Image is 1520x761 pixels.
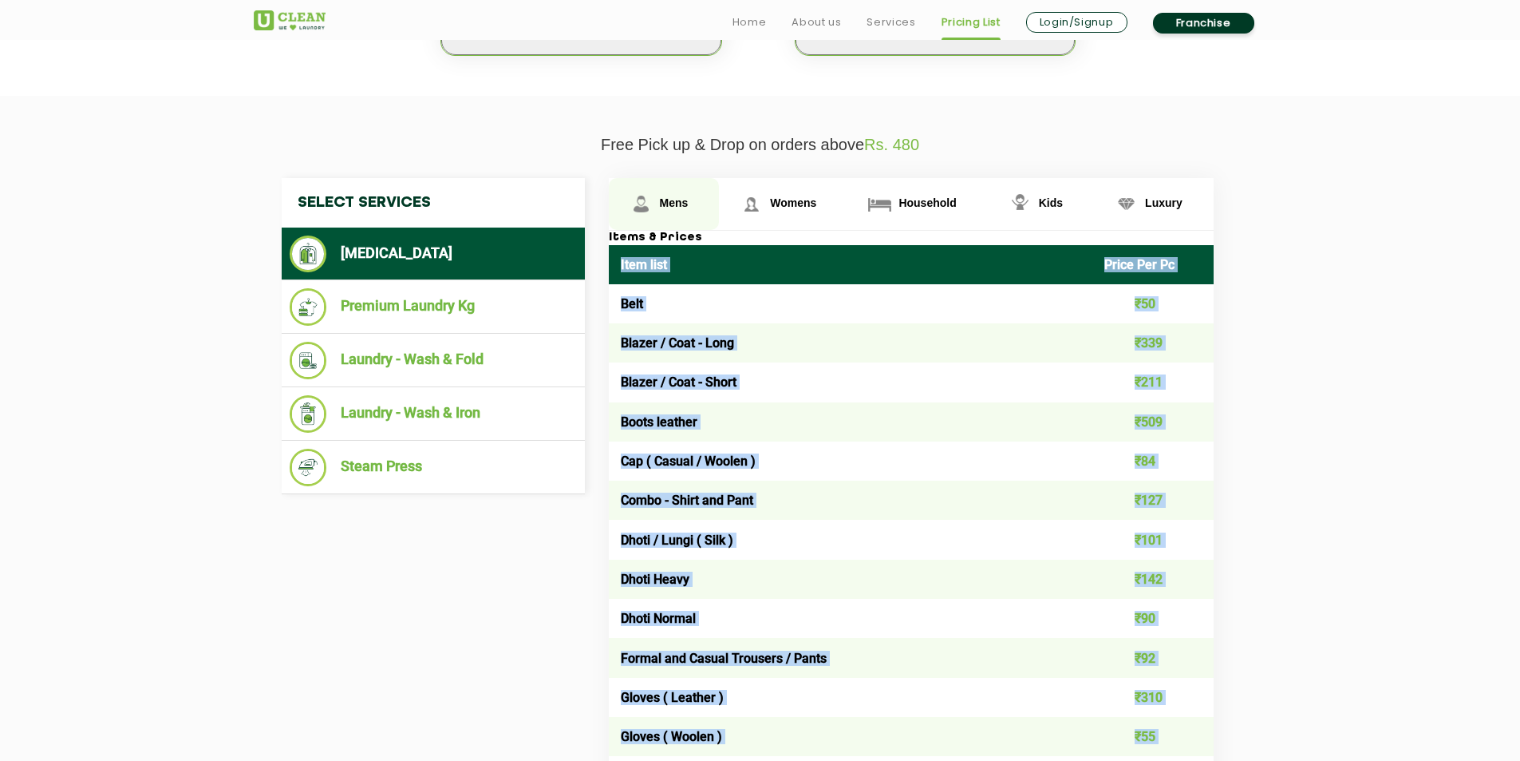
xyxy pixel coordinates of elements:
a: Franchise [1153,13,1254,34]
img: Premium Laundry Kg [290,288,327,326]
td: ₹310 [1092,678,1214,717]
a: Services [867,13,915,32]
h4: Select Services [282,178,585,228]
td: Dhoti Heavy [609,560,1093,599]
td: Dhoti Normal [609,599,1093,638]
span: Womens [770,196,816,209]
td: Gloves ( Leather ) [609,678,1093,717]
td: ₹92 [1092,638,1214,677]
img: Kids [1006,190,1034,218]
img: Laundry - Wash & Fold [290,342,327,379]
td: Blazer / Coat - Short [609,363,1093,402]
td: ₹339 [1092,323,1214,363]
td: ₹50 [1092,284,1214,323]
th: Item list [609,245,1093,284]
p: Free Pick up & Drop on orders above [254,136,1267,154]
span: Mens [660,196,689,209]
td: Combo - Shirt and Pant [609,481,1093,520]
td: Blazer / Coat - Long [609,323,1093,363]
img: Steam Press [290,449,327,486]
img: Luxury [1112,190,1140,218]
img: Household [866,190,894,218]
li: Steam Press [290,449,577,486]
td: ₹101 [1092,520,1214,559]
th: Price Per Pc [1092,245,1214,284]
span: Household [898,196,956,209]
img: Dry Cleaning [290,236,327,272]
td: Cap ( Casual / Woolen ) [609,442,1093,481]
td: ₹127 [1092,481,1214,520]
td: ₹55 [1092,717,1214,756]
li: Premium Laundry Kg [290,288,577,326]
img: Womens [737,190,765,218]
td: ₹509 [1092,402,1214,442]
li: Laundry - Wash & Fold [290,342,577,379]
a: Home [732,13,767,32]
td: Belt [609,284,1093,323]
a: About us [792,13,841,32]
td: ₹84 [1092,442,1214,481]
a: Login/Signup [1026,12,1127,33]
span: Kids [1039,196,1063,209]
td: ₹90 [1092,599,1214,638]
td: Dhoti / Lungi ( Silk ) [609,520,1093,559]
span: Rs. 480 [864,136,919,153]
img: UClean Laundry and Dry Cleaning [254,10,326,30]
td: ₹142 [1092,560,1214,599]
td: Boots leather [609,402,1093,442]
h3: Items & Prices [609,231,1214,245]
span: Luxury [1145,196,1182,209]
td: Formal and Casual Trousers / Pants [609,638,1093,677]
li: Laundry - Wash & Iron [290,395,577,433]
img: Laundry - Wash & Iron [290,395,327,433]
img: Mens [627,190,655,218]
li: [MEDICAL_DATA] [290,236,577,272]
td: ₹211 [1092,363,1214,402]
td: Gloves ( Woolen ) [609,717,1093,756]
a: Pricing List [942,13,1001,32]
